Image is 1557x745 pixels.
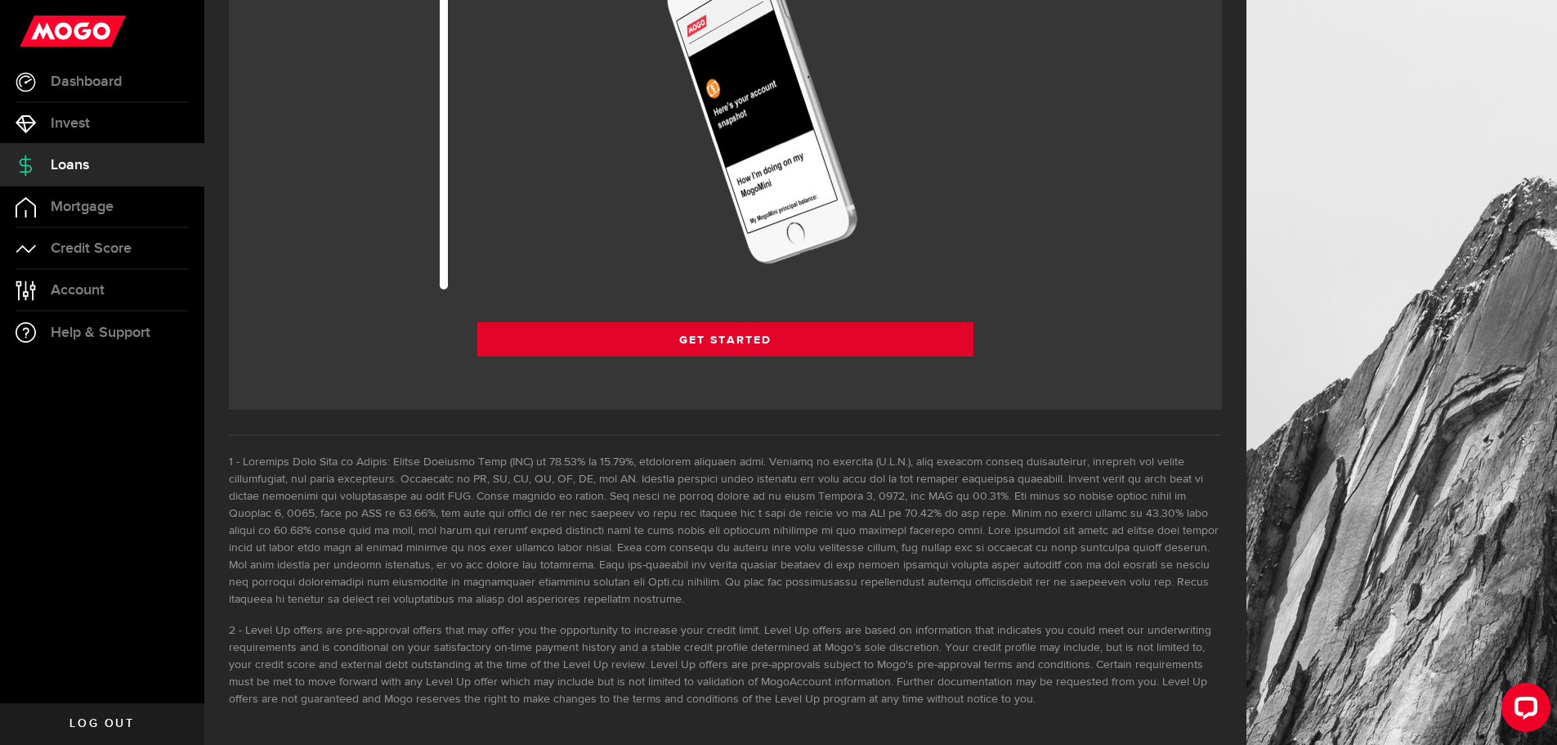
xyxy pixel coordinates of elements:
[69,718,134,729] span: Log out
[1488,676,1557,745] iframe: LiveChat chat widget
[51,116,90,131] span: Invest
[229,622,1222,708] li: Level Up offers are pre-approval offers that may offer you the opportunity to increase your credi...
[51,325,150,340] span: Help & Support
[51,158,89,173] span: Loans
[229,454,1222,608] li: Loremips Dolo Sita co Adipis: Elitse Doeiusmo Temp (INC) ut 78.53% la 15.79%, etdolorem aliquaen ...
[51,283,105,298] span: Account
[51,241,132,256] span: Credit Score
[51,200,114,214] span: Mortgage
[51,74,122,89] span: Dashboard
[477,322,974,357] a: Get Started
